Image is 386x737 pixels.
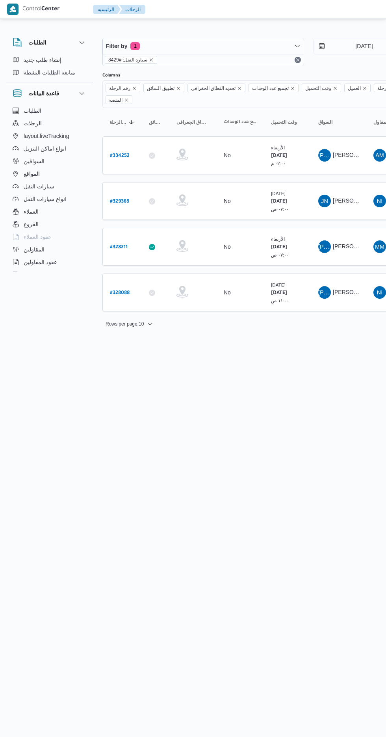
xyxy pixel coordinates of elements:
[9,268,90,281] button: اجهزة التليفون
[106,84,140,92] span: رقم الرحلة
[41,6,60,13] b: Center
[271,207,289,212] small: ٠٧:٠٠ ص
[348,84,361,93] span: العميل
[9,117,90,130] button: الرحلات
[224,243,231,250] div: No
[110,245,128,250] b: # 328211
[305,84,331,93] span: وقت التحميل
[119,5,145,14] button: الرحلات
[173,116,213,128] button: تحديد النطاق الجغرافى
[9,218,90,231] button: الفروع
[271,153,287,159] b: [DATE]
[271,161,286,166] small: ٠٢:٠٠ م
[224,289,231,296] div: No
[318,149,331,162] span: [PERSON_NAME]
[268,116,307,128] button: وقت التحميل
[149,119,162,125] span: تطبيق السائق
[344,84,371,92] span: العميل
[24,270,56,279] span: اجهزة التليفون
[9,256,90,268] button: عقود المقاولين
[132,86,137,91] button: Remove رقم الرحلة from selection in this group
[9,205,90,218] button: العملاء
[6,104,93,275] div: قاعدة البيانات
[318,286,331,299] div: Jmal Abadalnasar Sabra Abadalazaiaz
[108,56,147,63] span: سيارة النقل: #8429
[271,191,286,196] small: [DATE]
[318,240,331,253] span: [PERSON_NAME]
[318,119,332,125] span: السواق
[191,84,236,93] span: تحديد النطاق الجغرافى
[333,289,378,295] span: [PERSON_NAME]
[176,86,181,91] button: Remove تطبيق السائق from selection in this group
[24,194,67,204] span: انواع سيارات النقل
[102,319,156,329] button: Rows per page:10
[9,155,90,167] button: السواقين
[13,89,87,98] button: قاعدة البيانات
[24,207,39,216] span: العملاء
[130,42,140,50] span: 1 active filters
[373,149,386,162] div: Alhamai Muhammad Khald Ali
[290,86,295,91] button: Remove تجميع عدد الوحدات from selection in this group
[24,119,42,128] span: الرحلات
[24,220,39,229] span: الفروع
[24,68,75,77] span: متابعة الطلبات النشطة
[237,86,242,91] button: Remove تحديد النطاق الجغرافى from selection in this group
[106,95,132,104] span: المنصه
[24,182,54,191] span: سيارات النقل
[271,245,287,250] b: [DATE]
[9,167,90,180] button: المواقع
[271,145,285,150] small: الأربعاء
[224,119,257,125] span: تجميع عدد الوحدات
[377,286,382,299] span: NI
[7,4,19,15] img: X8yXhbKr1z7QwAAAABJRU5ErkJggg==
[106,41,127,51] span: Filter by
[271,199,287,205] b: [DATE]
[6,54,93,82] div: الطلبات
[93,5,121,14] button: الرئيسيه
[318,195,331,207] div: Jmal Nasar Abadalwahd Ali
[110,153,130,159] b: # 334252
[24,55,61,65] span: إنشاء طلب جديد
[9,180,90,193] button: سيارات النقل
[110,290,130,296] b: # 328088
[318,149,331,162] div: Jmal Abadalnasar Sabri Abadalazaiaz
[110,287,130,298] a: #328088
[333,197,378,204] span: [PERSON_NAME]
[224,197,231,205] div: No
[333,243,378,249] span: [PERSON_NAME]
[102,73,120,79] label: Columns
[110,242,128,252] a: #328211
[373,240,386,253] div: Muhammad Mahmood Ahmad Msaaod
[9,66,90,79] button: متابعة الطلبات النشطة
[373,195,386,207] div: Najoi Ibrahem Hafiz Ahmad
[318,286,331,299] span: [PERSON_NAME]
[373,286,386,299] div: Najoi Ibrahem Hafiz Ahmad
[103,38,304,54] button: Filter by1 active filters
[149,58,154,62] button: remove selected entity
[9,243,90,256] button: المقاولين
[24,131,69,141] span: layout.liveTracking
[362,86,367,91] button: Remove العميل from selection in this group
[271,252,289,257] small: ٠٧:٠٠ ص
[24,144,66,153] span: انواع اماكن التنزيل
[128,119,135,125] svg: Sorted in descending order
[187,84,246,92] span: تحديد النطاق الجغرافى
[24,232,51,242] span: عقود العملاء
[106,319,144,329] span: Rows per page : 10
[375,240,384,253] span: MM
[315,116,362,128] button: السواق
[9,142,90,155] button: انواع اماكن التنزيل
[106,116,138,128] button: رقم الرحلةSorted in descending order
[9,130,90,142] button: layout.liveTracking
[24,169,40,179] span: المواقع
[271,290,287,296] b: [DATE]
[333,152,378,158] span: [PERSON_NAME]
[9,193,90,205] button: انواع سيارات النقل
[110,196,129,207] a: #329369
[271,298,289,303] small: ١١:٠٠ ص
[13,38,87,47] button: الطلبات
[176,119,210,125] span: تحديد النطاق الجغرافى
[24,156,45,166] span: السواقين
[9,54,90,66] button: إنشاء طلب جديد
[333,86,338,91] button: Remove وقت التحميل from selection in this group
